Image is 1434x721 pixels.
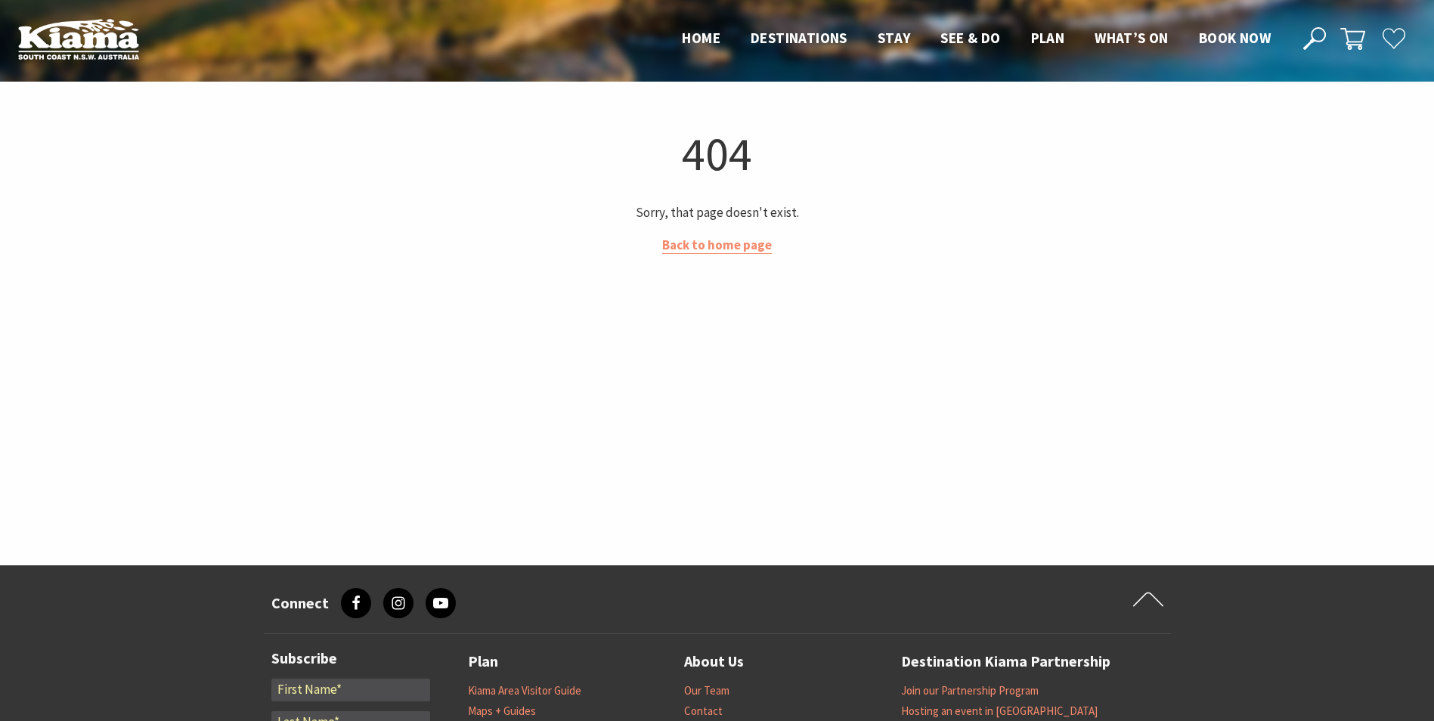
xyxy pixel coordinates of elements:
[901,683,1039,698] a: Join our Partnership Program
[940,29,1000,47] span: See & Do
[270,123,1165,184] h1: 404
[1031,29,1065,47] span: Plan
[662,237,772,254] a: Back to home page
[901,649,1110,674] a: Destination Kiama Partnership
[751,29,847,47] span: Destinations
[1199,29,1271,47] span: Book now
[468,649,498,674] a: Plan
[271,594,329,612] h3: Connect
[878,29,911,47] span: Stay
[271,679,430,701] input: First Name*
[667,26,1286,51] nav: Main Menu
[468,683,581,698] a: Kiama Area Visitor Guide
[684,649,744,674] a: About Us
[682,29,720,47] span: Home
[18,18,139,60] img: Kiama Logo
[684,704,723,719] a: Contact
[901,704,1098,719] a: Hosting an event in [GEOGRAPHIC_DATA]
[270,203,1165,223] p: Sorry, that page doesn't exist.
[271,649,430,667] h3: Subscribe
[1095,29,1169,47] span: What’s On
[684,683,729,698] a: Our Team
[468,704,536,719] a: Maps + Guides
